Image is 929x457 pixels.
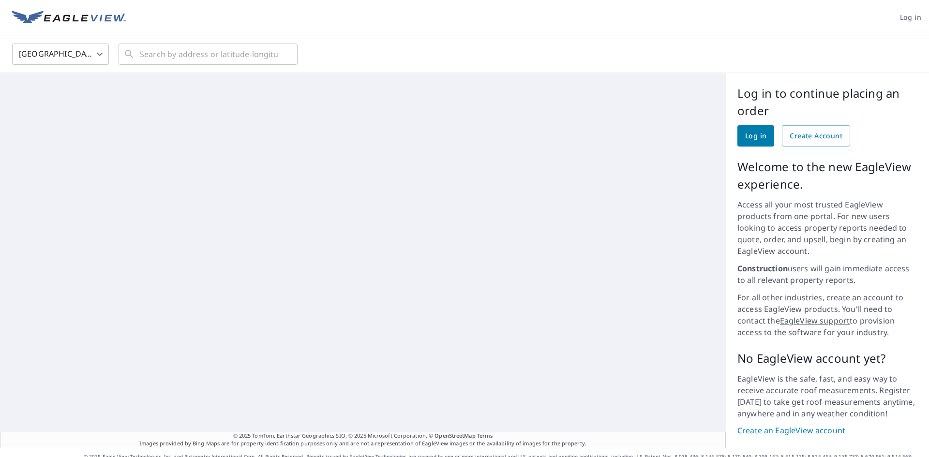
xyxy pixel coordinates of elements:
[140,41,278,68] input: Search by address or latitude-longitude
[900,12,921,24] span: Log in
[737,350,917,367] p: No EagleView account yet?
[737,263,788,274] strong: Construction
[737,292,917,338] p: For all other industries, create an account to access EagleView products. You'll need to contact ...
[737,85,917,119] p: Log in to continue placing an order
[737,373,917,419] p: EagleView is the safe, fast, and easy way to receive accurate roof measurements. Register [DATE] ...
[435,432,475,439] a: OpenStreetMap
[737,425,917,436] a: Create an EagleView account
[737,125,774,147] a: Log in
[780,315,850,326] a: EagleView support
[737,263,917,286] p: users will gain immediate access to all relevant property reports.
[745,130,766,142] span: Log in
[737,199,917,257] p: Access all your most trusted EagleView products from one portal. For new users looking to access ...
[12,11,126,25] img: EV Logo
[12,41,109,68] div: [GEOGRAPHIC_DATA]
[233,432,493,440] span: © 2025 TomTom, Earthstar Geographics SIO, © 2025 Microsoft Corporation, ©
[782,125,850,147] a: Create Account
[790,130,842,142] span: Create Account
[737,158,917,193] p: Welcome to the new EagleView experience.
[477,432,493,439] a: Terms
